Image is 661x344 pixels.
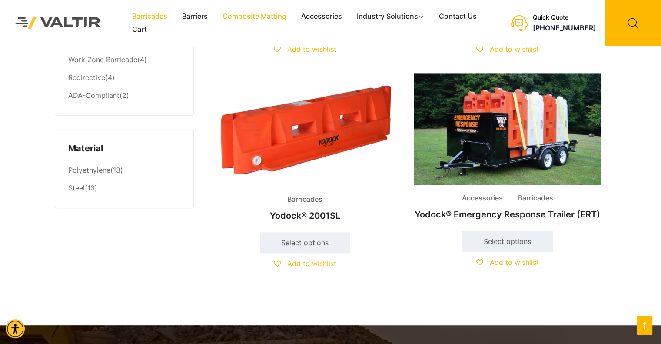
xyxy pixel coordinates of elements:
h2: Yodock® 2001SL [211,206,399,225]
span: Add to wishlist [490,258,539,267]
img: Barricades [211,73,399,186]
div: Accessibility Menu [6,319,25,338]
a: Redirective [68,73,105,82]
li: (2) [68,87,180,102]
a: Polyethylene [68,166,110,174]
span: Add to wishlist [287,45,336,53]
h4: Material [68,142,180,155]
a: Accessories [294,10,349,23]
span: Accessories [455,192,509,205]
img: Accessories [414,73,601,185]
a: Accessories BarricadesYodock® Emergency Response Trailer (ERT) [414,73,601,224]
span: Add to wishlist [490,45,539,53]
a: Composite Matting [215,10,294,23]
h2: Yodock® Emergency Response Trailer (ERT) [414,205,601,224]
a: Barricades [125,10,175,23]
a: Barriers [175,10,215,23]
a: Work Zone Barricade [68,55,137,64]
a: Select options for “Yodock® 2001SL” [260,232,350,253]
span: Barricades [281,193,329,206]
a: Steel [68,184,85,192]
a: Open this option [637,316,652,335]
a: BarricadesYodock® 2001SL [211,73,399,225]
a: Add to wishlist [274,45,336,53]
li: (4) [68,51,180,69]
a: Contact Us [432,10,484,23]
a: Cart [125,23,154,36]
a: ADA-Compliant [68,91,120,100]
a: Add to wishlist [476,258,539,267]
img: Valtir Rentals [7,8,110,37]
a: Select options for “Yodock® Emergency Response Trailer (ERT)” [462,231,553,252]
a: Add to wishlist [476,45,539,53]
li: (13) [68,162,180,180]
span: Add to wishlist [287,259,336,268]
li: (13) [68,180,180,195]
span: Barricades [512,192,560,205]
a: Industry Solutions [349,10,432,23]
div: Quick Quote [533,14,596,21]
li: (4) [68,69,180,87]
a: call (888) 496-3625 [533,23,596,32]
a: Add to wishlist [274,259,336,268]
